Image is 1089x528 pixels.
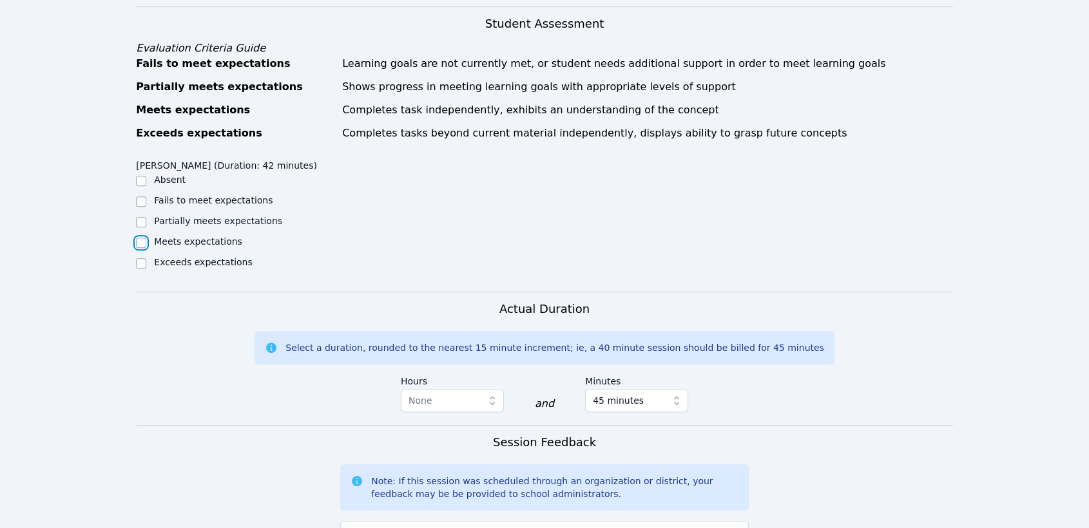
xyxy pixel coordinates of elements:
div: Completes task independently, exhibits an understanding of the concept [342,102,953,118]
label: Exceeds expectations [154,257,252,267]
button: None [401,389,504,412]
div: Evaluation Criteria Guide [136,41,953,56]
h3: Actual Duration [499,300,590,318]
label: Absent [154,174,186,185]
div: Learning goals are not currently met, or student needs additional support in order to meet learni... [342,56,953,71]
h3: Session Feedback [493,433,596,451]
div: Completes tasks beyond current material independently, displays ability to grasp future concepts [342,126,953,141]
label: Hours [401,370,504,389]
div: Meets expectations [136,102,334,118]
span: None [409,395,432,406]
div: Shows progress in meeting learning goals with appropriate levels of support [342,79,953,95]
div: Select a duration, rounded to the nearest 15 minute increment; ie, a 40 minute session should be ... [285,341,824,354]
div: Partially meets expectations [136,79,334,95]
label: Fails to meet expectations [154,195,273,205]
label: Partially meets expectations [154,216,282,226]
h3: Student Assessment [136,15,953,33]
div: Note: If this session was scheduled through an organization or district, your feedback may be be ... [371,475,738,500]
span: 45 minutes [593,393,644,408]
button: 45 minutes [585,389,688,412]
label: Minutes [585,370,688,389]
div: and [535,396,554,411]
div: Exceeds expectations [136,126,334,141]
legend: [PERSON_NAME] (Duration: 42 minutes) [136,154,317,173]
div: Fails to meet expectations [136,56,334,71]
label: Meets expectations [154,236,242,247]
